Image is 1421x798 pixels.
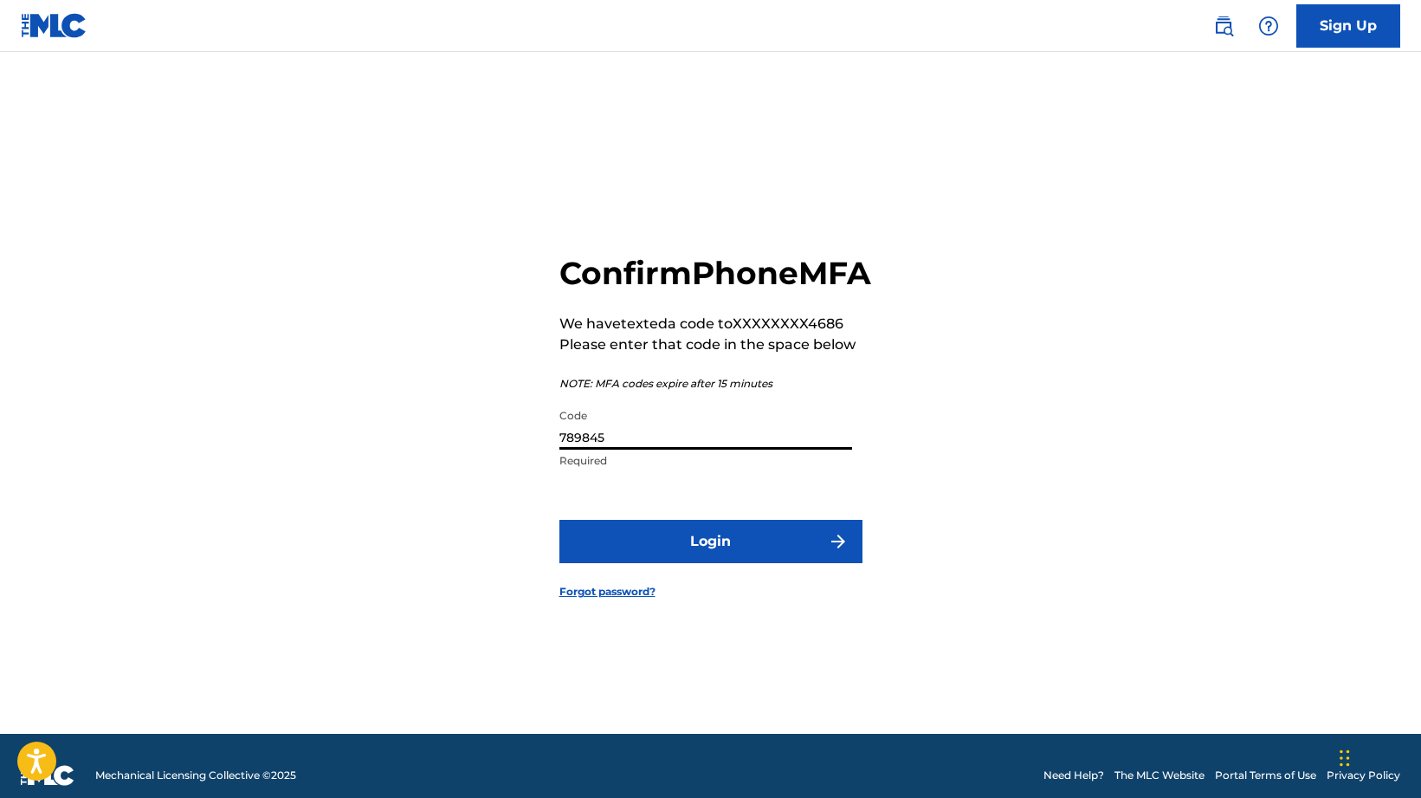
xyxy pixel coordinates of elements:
[1206,9,1241,43] a: Public Search
[1213,16,1234,36] img: search
[559,334,871,355] p: Please enter that code in the space below
[1114,768,1205,783] a: The MLC Website
[828,531,849,552] img: f7272a7cc735f4ea7f67.svg
[559,376,871,392] p: NOTE: MFA codes expire after 15 minutes
[1327,768,1400,783] a: Privacy Policy
[559,254,871,293] h2: Confirm Phone MFA
[1340,732,1350,784] div: Drag
[1215,768,1316,783] a: Portal Terms of Use
[21,765,74,786] img: logo
[1043,768,1104,783] a: Need Help?
[559,584,656,600] a: Forgot password?
[21,13,87,38] img: MLC Logo
[1334,715,1421,798] iframe: Chat Widget
[1258,16,1279,36] img: help
[1296,4,1400,48] a: Sign Up
[95,768,296,783] span: Mechanical Licensing Collective © 2025
[559,314,871,334] p: We have texted a code to XXXXXXXX4686
[559,520,862,563] button: Login
[1251,9,1286,43] div: Help
[559,453,852,469] p: Required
